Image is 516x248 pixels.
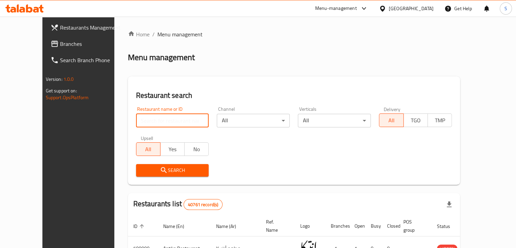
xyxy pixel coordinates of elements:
[160,142,185,156] button: Yes
[365,216,382,236] th: Busy
[403,218,423,234] span: POS group
[437,222,459,230] span: Status
[60,40,123,48] span: Branches
[163,144,182,154] span: Yes
[184,142,209,156] button: No
[152,30,155,38] li: /
[46,86,77,95] span: Get support on:
[128,52,195,63] h2: Menu management
[136,114,209,127] input: Search for restaurant name or ID..
[45,36,129,52] a: Branches
[139,144,158,154] span: All
[504,5,507,12] span: S
[141,136,153,140] label: Upsell
[136,142,160,156] button: All
[187,144,206,154] span: No
[60,23,123,32] span: Restaurants Management
[349,216,365,236] th: Open
[128,30,150,38] a: Home
[184,201,222,208] span: 40761 record(s)
[431,116,449,125] span: TMP
[45,52,129,68] a: Search Branch Phone
[379,113,403,127] button: All
[45,19,129,36] a: Restaurants Management
[325,216,349,236] th: Branches
[384,107,401,111] label: Delivery
[217,114,290,127] div: All
[133,199,223,210] h2: Restaurants list
[163,222,193,230] span: Name (En)
[141,166,204,175] span: Search
[295,216,325,236] th: Logo
[157,30,203,38] span: Menu management
[389,5,434,12] div: [GEOGRAPHIC_DATA]
[60,56,123,64] span: Search Branch Phone
[184,199,223,210] div: Total records count
[382,116,401,125] span: All
[133,222,146,230] span: ID
[427,113,452,127] button: TMP
[403,113,428,127] button: TGO
[136,90,452,101] h2: Restaurant search
[406,116,425,125] span: TGO
[63,75,74,84] span: 1.0.0
[136,164,209,177] button: Search
[441,196,457,213] div: Export file
[315,4,357,13] div: Menu-management
[46,93,89,102] a: Support.OpsPlatform
[216,222,245,230] span: Name (Ar)
[382,216,398,236] th: Closed
[266,218,287,234] span: Ref. Name
[128,30,460,38] nav: breadcrumb
[46,75,62,84] span: Version:
[298,114,371,127] div: All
